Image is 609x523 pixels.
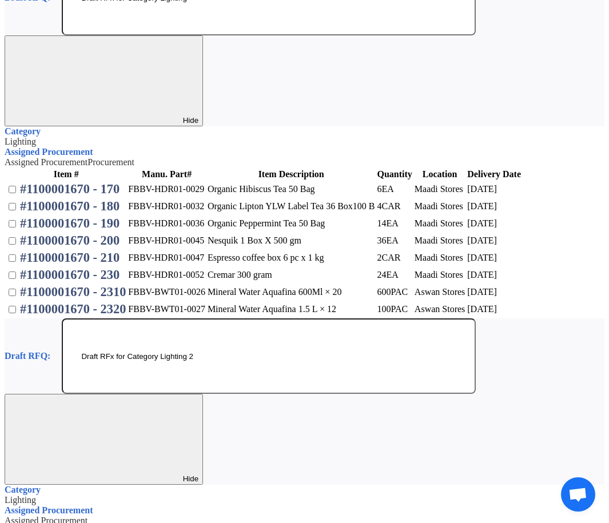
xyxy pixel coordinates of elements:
td: FBBV-HDR01-0029 [128,181,206,197]
div: Cremar 300 gram [208,270,375,280]
td: EA [377,181,413,197]
th: Location [414,169,465,180]
div: Espresso coffee box 6 pc x 1 kg [208,253,375,263]
td: Maadi Stores [414,181,465,197]
td: Maadi Stores [414,215,465,231]
span: Category [5,485,41,494]
span: #1100001670 - 200 [20,233,120,247]
td: [DATE] [467,198,522,214]
span: #1100001670 - 210 [20,250,120,265]
span: Hide [183,474,198,483]
input: #1100001670 - 190 [9,220,16,227]
td: CAR [377,198,413,214]
td: Maadi Stores [414,250,465,266]
input: #1100001670 - 2310 [9,289,16,296]
input: #1100001670 - 230 [9,272,16,279]
td: CAR [377,250,413,266]
div: Organic Peppermint Tea 50 Bag [208,218,375,229]
span: #1100001670 - 180 [20,199,120,213]
span: 36 [377,235,387,245]
span: Draft RFQ: [5,351,50,361]
td: FBBV-HDR01-0052 [128,267,206,283]
td: EA [377,215,413,231]
td: [DATE] [467,267,522,283]
th: Delivery Date [467,169,522,180]
span: #1100001670 - 190 [20,216,120,230]
span: Assigned Procurement [5,147,93,157]
td: FBBV-HDR01-0032 [128,198,206,214]
div: Organic Lipton YLW Label Tea 36 Box100 B [208,201,375,211]
td: Maadi Stores [414,233,465,249]
td: PAC [377,301,413,317]
div: Mineral Water Aquafina 1.5 L × 12 [208,304,375,314]
input: #1100001670 - 200 [9,237,16,245]
span: Assigned Procurement [5,505,93,515]
span: 6 [377,184,382,194]
td: PAC [377,284,413,300]
th: Item # [6,169,126,180]
span: Category [5,126,41,136]
span: 14 [377,218,387,228]
th: Manu. Part# [128,169,206,180]
td: [DATE] [467,284,522,300]
input: RFQ Draft name... [62,318,476,394]
input: #1100001670 - 210 [9,254,16,262]
td: [DATE] [467,215,522,231]
input: #1100001670 - 2320 [9,306,16,313]
button: Hide [5,35,203,126]
input: #1100001670 - 170 [9,186,16,193]
span: #1100001670 - 170 [20,182,120,196]
th: Quantity [377,169,413,180]
td: FBBV-HDR01-0036 [128,215,206,231]
span: #1100001670 - 230 [20,268,120,282]
td: FBBV-BWT01-0027 [128,301,206,317]
span: 24 [377,270,387,280]
td: FBBV-HDR01-0045 [128,233,206,249]
span: 100 [377,304,391,314]
td: Maadi Stores [414,198,465,214]
td: EA [377,233,413,249]
span: #1100001670 - 2310 [20,285,126,299]
td: EA [377,267,413,283]
td: Maadi Stores [414,267,465,283]
td: [DATE] [467,250,522,266]
div: Organic Hibiscus Tea 50 Bag [208,184,375,194]
span: #1100001670 - 2320 [20,302,126,316]
div: Mineral Water Aquafina 600Ml × 20 [208,287,375,297]
td: FBBV-BWT01-0026 [128,284,206,300]
span: Hide [183,116,198,125]
a: Open chat [561,477,595,512]
span: 2 [377,253,382,262]
span: 600 [377,287,391,297]
td: [DATE] [467,233,522,249]
span: 4 [377,201,382,211]
input: #1100001670 - 180 [9,203,16,210]
td: [DATE] [467,181,522,197]
td: FBBV-HDR01-0047 [128,250,206,266]
td: Aswan Stores [414,284,465,300]
div: Nesquik 1 Box X 500 gm [208,235,375,246]
button: Hide [5,394,203,485]
td: [DATE] [467,301,522,317]
td: Aswan Stores [414,301,465,317]
th: Item Description [207,169,376,180]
